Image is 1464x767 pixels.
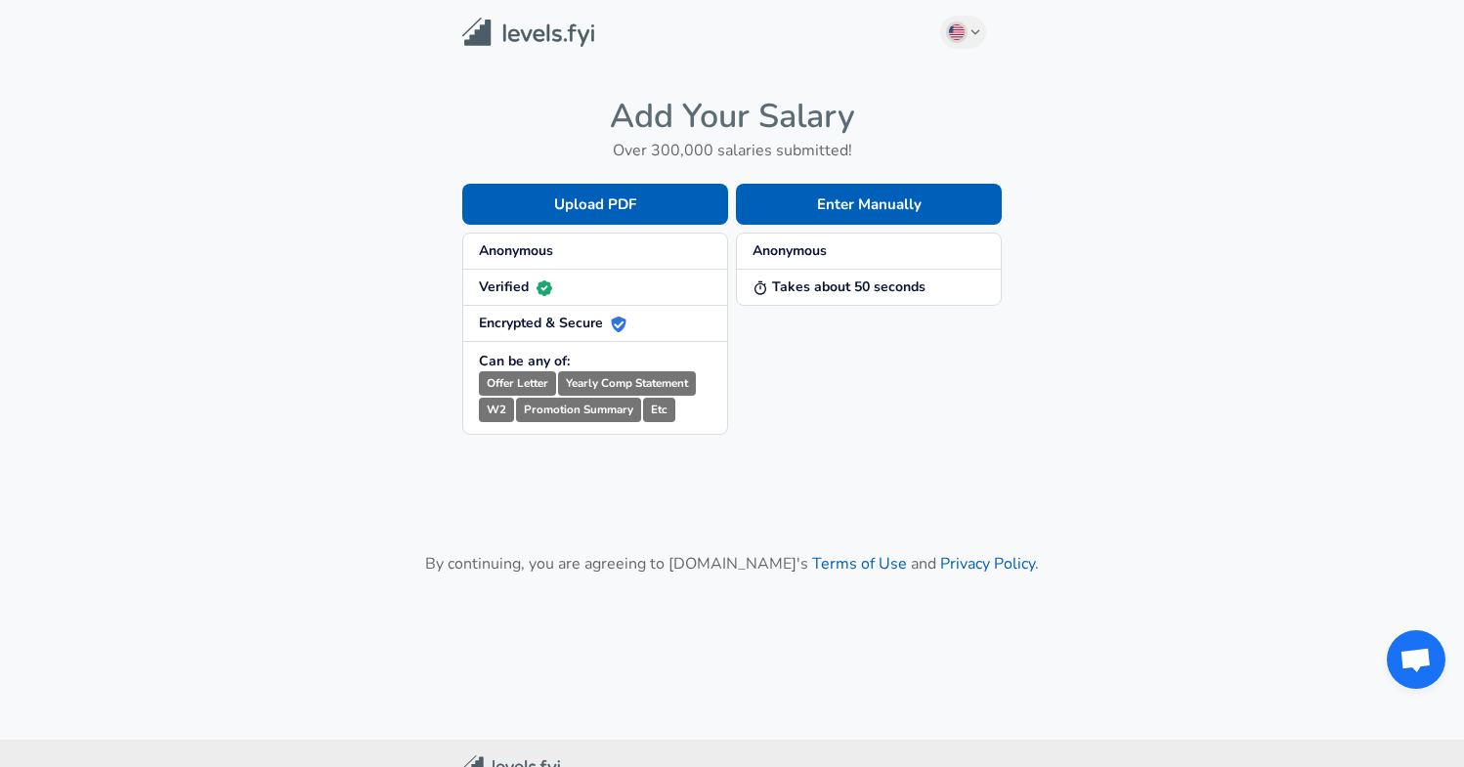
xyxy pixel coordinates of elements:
[812,553,907,575] a: Terms of Use
[479,241,553,260] strong: Anonymous
[643,398,675,422] small: Etc
[736,184,1002,225] button: Enter Manually
[462,18,594,48] img: Levels.fyi
[479,398,514,422] small: W2
[1387,630,1445,689] div: Open chat
[558,371,696,396] small: Yearly Comp Statement
[462,137,1002,164] h6: Over 300,000 salaries submitted!
[516,398,641,422] small: Promotion Summary
[940,553,1035,575] a: Privacy Policy
[753,241,827,260] strong: Anonymous
[479,371,556,396] small: Offer Letter
[479,314,626,332] strong: Encrypted & Secure
[462,96,1002,137] h4: Add Your Salary
[479,277,552,296] strong: Verified
[940,16,987,49] button: English (US)
[462,184,728,225] button: Upload PDF
[949,24,965,40] img: English (US)
[479,352,570,370] strong: Can be any of:
[753,277,926,296] strong: Takes about 50 seconds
